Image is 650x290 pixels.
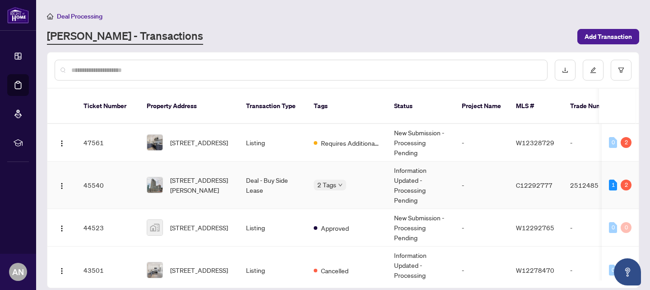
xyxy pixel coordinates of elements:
button: filter [611,60,631,81]
span: filter [618,67,624,73]
button: download [555,60,576,81]
td: 44523 [76,209,139,247]
span: 2 Tags [317,180,336,190]
span: Cancelled [321,266,348,276]
span: [STREET_ADDRESS][PERSON_NAME] [170,175,232,195]
td: - [563,209,626,247]
span: Add Transaction [585,29,632,44]
img: thumbnail-img [147,262,162,278]
th: Project Name [455,89,509,124]
img: logo [7,7,29,24]
button: Add Transaction [577,29,639,44]
div: 0 [609,137,617,148]
td: Information Updated - Processing Pending [387,162,455,209]
td: - [455,162,509,209]
span: W12328729 [516,138,554,147]
img: thumbnail-img [147,135,162,150]
div: 0 [621,222,631,233]
span: [STREET_ADDRESS] [170,138,228,147]
a: [PERSON_NAME] - Transactions [47,29,203,45]
td: 47561 [76,124,139,162]
span: edit [590,67,596,73]
th: Ticket Number [76,89,139,124]
td: - [455,124,509,162]
span: home [47,13,53,19]
button: Logo [55,263,69,277]
td: Listing [239,124,306,162]
img: Logo [58,140,65,147]
div: 0 [609,265,617,276]
span: Approved [321,223,349,233]
td: 45540 [76,162,139,209]
span: Requires Additional Docs [321,138,380,148]
button: Logo [55,178,69,192]
div: 1 [609,180,617,190]
th: Property Address [139,89,239,124]
td: Deal - Buy Side Lease [239,162,306,209]
td: New Submission - Processing Pending [387,209,455,247]
img: Logo [58,182,65,190]
img: Logo [58,267,65,275]
td: - [455,209,509,247]
span: [STREET_ADDRESS] [170,265,228,275]
span: W12278470 [516,266,554,274]
button: Open asap [614,258,641,285]
span: C12292777 [516,181,552,189]
button: Logo [55,220,69,235]
div: 2 [621,180,631,190]
div: 2 [621,137,631,148]
th: Transaction Type [239,89,306,124]
td: New Submission - Processing Pending [387,124,455,162]
th: Trade Number [563,89,626,124]
span: download [562,67,568,73]
td: 2512485 [563,162,626,209]
span: [STREET_ADDRESS] [170,223,228,233]
span: W12292765 [516,223,554,232]
span: down [338,183,343,187]
th: MLS # [509,89,563,124]
div: 0 [609,222,617,233]
th: Tags [306,89,387,124]
button: edit [583,60,604,81]
span: Deal Processing [57,12,102,20]
img: thumbnail-img [147,220,162,235]
th: Status [387,89,455,124]
td: - [563,124,626,162]
td: Listing [239,209,306,247]
span: AN [12,266,24,278]
button: Logo [55,135,69,150]
img: Logo [58,225,65,232]
img: thumbnail-img [147,177,162,193]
